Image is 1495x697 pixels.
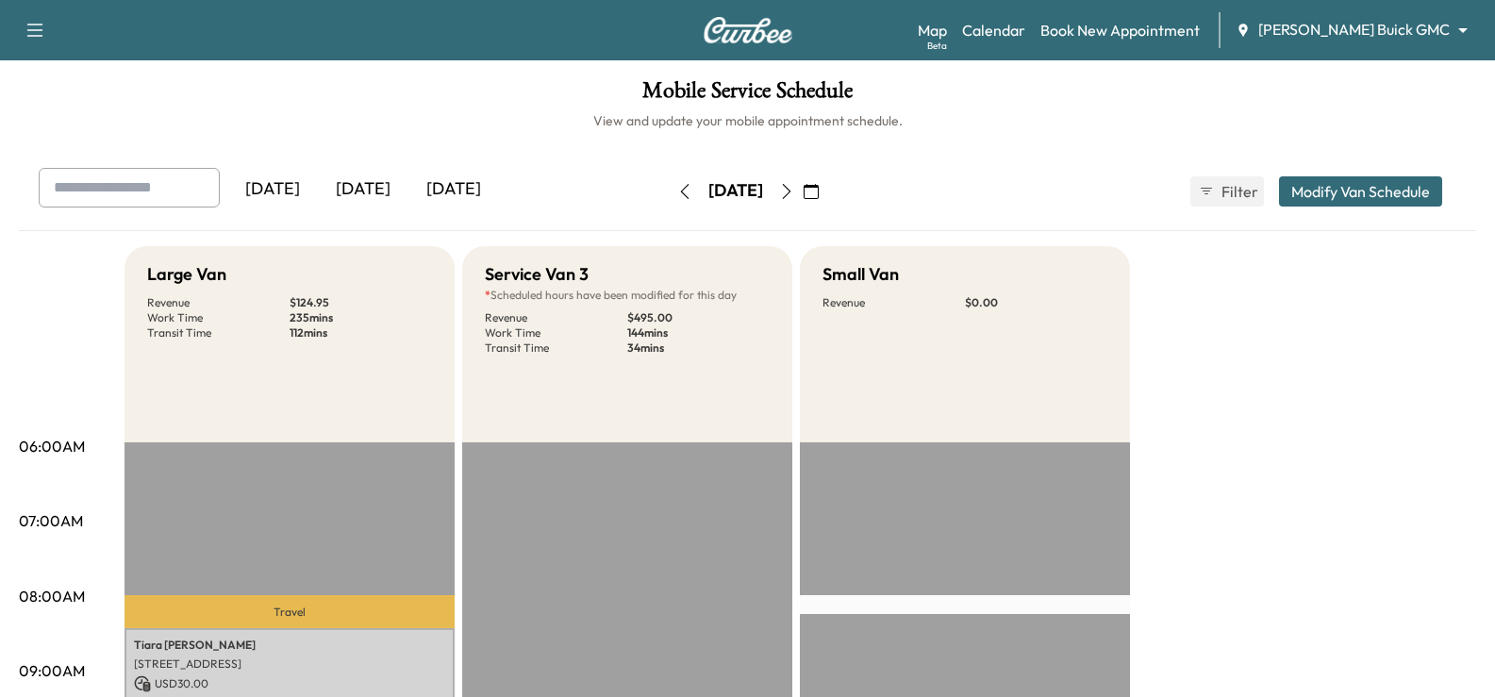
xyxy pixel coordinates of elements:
p: 112 mins [290,325,432,340]
h5: Small Van [822,261,899,288]
div: [DATE] [708,179,763,203]
h5: Large Van [147,261,226,288]
p: 08:00AM [19,585,85,607]
p: 144 mins [627,325,770,340]
div: Beta [927,39,947,53]
p: 34 mins [627,340,770,356]
p: Work Time [485,325,627,340]
a: MapBeta [918,19,947,41]
p: Transit Time [147,325,290,340]
h6: View and update your mobile appointment schedule. [19,111,1476,130]
a: Calendar [962,19,1025,41]
p: 235 mins [290,310,432,325]
p: 06:00AM [19,435,85,457]
p: Revenue [485,310,627,325]
p: $ 495.00 [627,310,770,325]
button: Filter [1190,176,1264,207]
p: 09:00AM [19,659,85,682]
p: Work Time [147,310,290,325]
a: Book New Appointment [1040,19,1200,41]
div: [DATE] [227,168,318,211]
p: Revenue [147,295,290,310]
p: [STREET_ADDRESS] [134,656,445,672]
h5: Service Van 3 [485,261,589,288]
p: Transit Time [485,340,627,356]
p: Revenue [822,295,965,310]
p: Travel [125,595,455,628]
span: [PERSON_NAME] Buick GMC [1258,19,1450,41]
img: Curbee Logo [703,17,793,43]
p: $ 0.00 [965,295,1107,310]
h1: Mobile Service Schedule [19,79,1476,111]
p: $ 124.95 [290,295,432,310]
p: Tiara [PERSON_NAME] [134,638,445,653]
p: 07:00AM [19,509,83,532]
p: USD 30.00 [134,675,445,692]
span: Filter [1221,180,1255,203]
div: [DATE] [318,168,408,211]
div: [DATE] [408,168,499,211]
button: Modify Van Schedule [1279,176,1442,207]
p: Scheduled hours have been modified for this day [485,288,770,303]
